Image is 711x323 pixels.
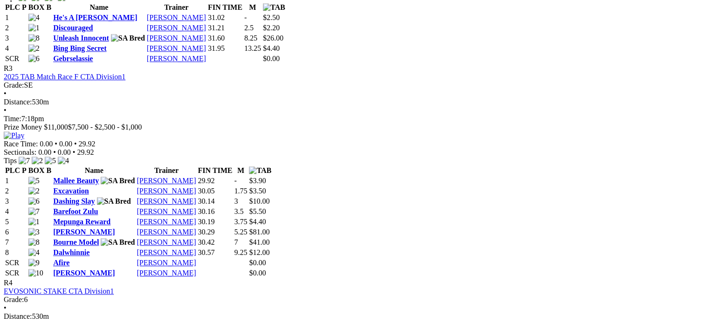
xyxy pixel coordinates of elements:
[28,248,40,257] img: 4
[249,187,266,195] span: $3.50
[198,207,233,216] td: 30.16
[4,131,24,140] img: Play
[4,89,7,97] span: •
[137,177,196,185] a: [PERSON_NAME]
[137,187,196,195] a: [PERSON_NAME]
[198,197,233,206] td: 30.14
[263,34,283,42] span: $26.00
[4,287,114,295] a: EVOSONIC STAKE CTA Division1
[68,123,142,131] span: $7,500 - $2,500 - $1,000
[4,81,24,89] span: Grade:
[28,166,45,174] span: BOX
[249,207,266,215] span: $5.50
[244,3,262,12] th: M
[97,197,131,206] img: SA Bred
[4,115,707,123] div: 7:18pm
[53,166,135,175] th: Name
[32,157,43,165] img: 2
[4,98,32,106] span: Distance:
[4,115,21,123] span: Time:
[5,23,27,33] td: 2
[4,140,38,148] span: Race Time:
[249,228,269,236] span: $81.00
[198,227,233,237] td: 30.29
[53,207,98,215] a: Barefoot Zulu
[28,187,40,195] img: 2
[263,24,280,32] span: $2.20
[137,238,196,246] a: [PERSON_NAME]
[5,197,27,206] td: 3
[198,238,233,247] td: 30.42
[234,218,247,226] text: 3.75
[5,54,27,63] td: SCR
[77,148,94,156] span: 29.92
[263,14,280,21] span: $2.50
[5,248,27,257] td: 8
[137,269,196,277] a: [PERSON_NAME]
[249,218,266,226] span: $4.40
[22,3,27,11] span: P
[53,259,69,267] a: Afire
[249,269,266,277] span: $0.00
[53,187,89,195] a: Excavation
[28,269,43,277] img: 10
[147,34,206,42] a: [PERSON_NAME]
[249,259,266,267] span: $0.00
[53,269,115,277] a: [PERSON_NAME]
[5,217,27,227] td: 5
[137,207,196,215] a: [PERSON_NAME]
[234,177,236,185] text: -
[5,3,20,11] span: PLC
[5,238,27,247] td: 7
[198,248,233,257] td: 30.57
[146,3,207,12] th: Trainer
[46,166,51,174] span: B
[147,24,206,32] a: [PERSON_NAME]
[4,81,707,89] div: SE
[234,166,248,175] th: M
[73,148,76,156] span: •
[58,148,71,156] span: 0.00
[5,186,27,196] td: 2
[46,3,51,11] span: B
[28,197,40,206] img: 6
[101,238,135,247] img: SA Bred
[4,304,7,312] span: •
[53,44,106,52] a: Bing Bing Secret
[5,13,27,22] td: 1
[22,166,27,174] span: P
[198,217,233,227] td: 30.19
[4,73,125,81] a: 2025 TAB Match Race F CTA Division1
[111,34,145,42] img: SA Bred
[59,140,72,148] span: 0.00
[53,218,110,226] a: Mepunga Reward
[28,44,40,53] img: 2
[5,166,20,174] span: PLC
[53,14,137,21] a: He's A [PERSON_NAME]
[137,228,196,236] a: [PERSON_NAME]
[28,3,45,11] span: BOX
[101,177,135,185] img: SA Bred
[28,177,40,185] img: 5
[234,197,238,205] text: 3
[249,248,269,256] span: $12.00
[28,238,40,247] img: 8
[263,55,280,62] span: $0.00
[137,197,196,205] a: [PERSON_NAME]
[244,44,261,52] text: 13.25
[5,34,27,43] td: 3
[53,228,115,236] a: [PERSON_NAME]
[28,34,40,42] img: 8
[53,197,95,205] a: Dashing Slay
[207,23,243,33] td: 31.21
[53,177,99,185] a: Mallee Beauty
[28,218,40,226] img: 1
[234,248,247,256] text: 9.25
[4,64,13,72] span: R3
[249,238,269,246] span: $41.00
[234,228,247,236] text: 5.25
[4,148,36,156] span: Sectionals:
[147,55,206,62] a: [PERSON_NAME]
[5,227,27,237] td: 6
[53,148,56,156] span: •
